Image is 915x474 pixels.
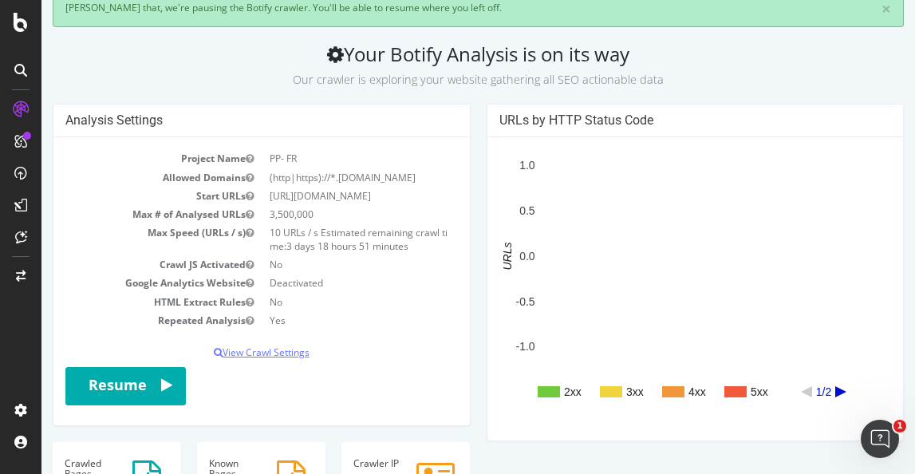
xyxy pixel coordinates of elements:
[647,385,665,398] text: 4xx
[709,385,727,398] text: 5xx
[840,1,850,18] a: ×
[24,113,416,128] h4: Analysis Settings
[312,458,416,468] h4: Crawler IP
[478,160,494,172] text: 1.0
[774,385,790,398] text: 1/2
[24,149,220,168] td: Project Name
[24,293,220,311] td: HTML Extract Rules
[893,420,906,433] span: 1
[220,168,416,187] td: (http|https)://*.[DOMAIN_NAME]
[24,187,220,205] td: Start URLs
[459,243,472,271] text: URLs
[24,311,220,330] td: Repeated Analysis
[24,205,220,223] td: Max # of Analysed URLs
[220,274,416,292] td: Deactivated
[458,113,850,128] h4: URLs by HTTP Status Code
[474,295,493,308] text: -0.5
[24,223,220,255] td: Max Speed (URLs / s)
[478,250,494,263] text: 0.0
[220,205,416,223] td: 3,500,000
[220,311,416,330] td: Yes
[251,72,622,87] small: Our crawler is exploring your website gathering all SEO actionable data
[523,385,540,398] text: 2xx
[861,420,899,458] iframe: Intercom live chat
[220,255,416,274] td: No
[245,239,367,253] span: 3 days 18 hours 51 minutes
[24,367,144,405] button: Resume
[220,149,416,168] td: PP- FR
[585,385,602,398] text: 3xx
[474,341,493,354] text: -1.0
[24,346,416,359] p: View Crawl Settings
[24,168,220,187] td: Allowed Domains
[220,293,416,311] td: No
[24,274,220,292] td: Google Analytics Website
[220,223,416,255] td: 10 URLs / s Estimated remaining crawl time:
[11,43,862,88] h2: Your Botify Analysis is on its way
[220,187,416,205] td: [URL][DOMAIN_NAME]
[458,149,844,429] svg: A chart.
[24,255,220,274] td: Crawl JS Activated
[478,205,494,218] text: 0.5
